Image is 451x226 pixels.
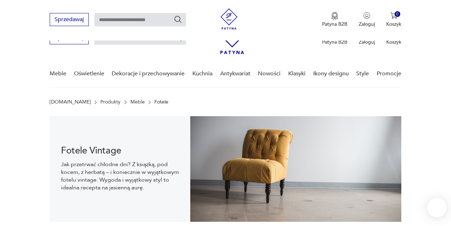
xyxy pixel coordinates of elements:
[427,198,447,218] iframe: Smartsupp widget button
[61,161,179,192] p: Jak przetrwać chłodne dni? Z książką, pod kocem, z herbatą – i koniecznie w wyjątkowym fotelu vin...
[220,60,251,87] a: Antykwariat
[390,12,397,19] img: Ikona koszyka
[386,12,401,27] button: 0Koszyk
[386,39,401,45] p: Koszyk
[218,8,240,30] img: Patyna - sklep z meblami i dekoracjami vintage
[359,39,375,45] p: Zaloguj
[100,99,121,105] a: Produkty
[359,21,375,27] p: Zaloguj
[322,39,347,45] p: Patyna B2B
[61,146,179,155] h1: Fotele Vintage
[258,60,280,87] a: Nowości
[74,60,104,87] a: Oświetlenie
[174,15,182,24] button: Szukaj
[50,18,89,23] a: Sprzedawaj
[192,60,212,87] a: Kuchnia
[356,60,369,87] a: Style
[363,12,370,19] img: Ikonka użytkownika
[359,12,375,27] button: Zaloguj
[50,36,89,41] a: Sprzedawaj
[50,99,91,105] a: [DOMAIN_NAME]
[50,13,89,26] button: Sprzedawaj
[322,12,347,27] button: Patyna B2B
[322,21,347,27] p: Patyna B2B
[331,12,338,20] img: Ikona medalu
[377,60,401,87] a: Promocje
[154,99,168,105] p: Fotele
[130,99,145,105] a: Meble
[395,11,401,17] div: 0
[112,60,185,87] a: Dekoracje i przechowywanie
[386,21,401,27] p: Koszyk
[50,60,66,87] a: Meble
[288,60,305,87] a: Klasyki
[322,12,347,27] a: Ikona medaluPatyna B2B
[313,60,349,87] a: Ikony designu
[190,116,401,222] img: 9275102764de9360b0b1aa4293741aa9.jpg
